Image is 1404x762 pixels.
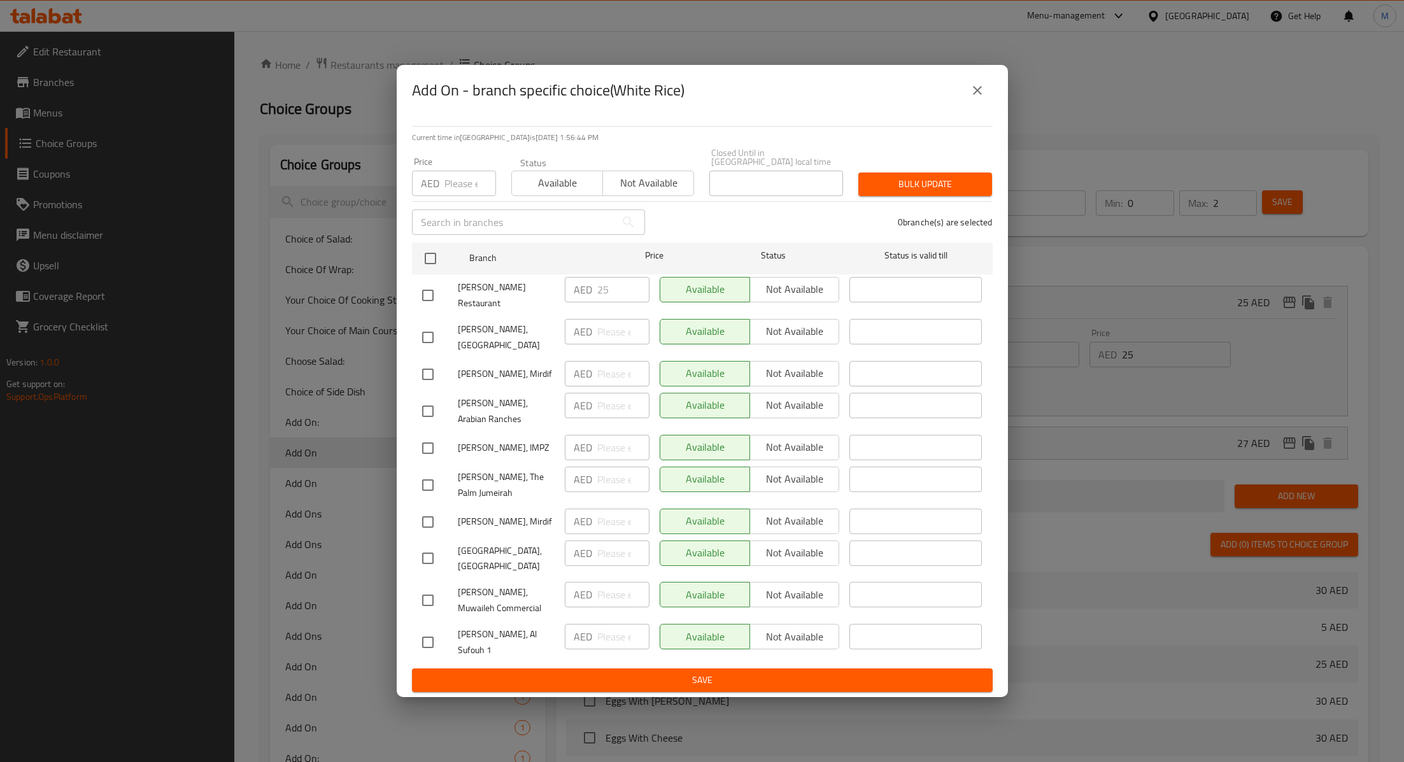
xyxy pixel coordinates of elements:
[422,672,982,688] span: Save
[597,361,649,386] input: Please enter price
[458,514,555,530] span: [PERSON_NAME], Mirdif
[458,543,555,575] span: [GEOGRAPHIC_DATA], [GEOGRAPHIC_DATA]
[421,176,439,191] p: AED
[574,587,592,602] p: AED
[517,174,598,192] span: Available
[608,174,689,192] span: Not available
[458,321,555,353] span: [PERSON_NAME], [GEOGRAPHIC_DATA]
[574,472,592,487] p: AED
[574,629,592,644] p: AED
[597,624,649,649] input: Please enter price
[458,395,555,427] span: [PERSON_NAME], Arabian Ranches
[458,626,555,658] span: [PERSON_NAME], Al Sufouh 1
[597,540,649,566] input: Please enter price
[597,467,649,492] input: Please enter price
[602,171,694,196] button: Not available
[412,668,993,692] button: Save
[444,171,496,196] input: Please enter price
[597,435,649,460] input: Please enter price
[597,582,649,607] input: Please enter price
[858,173,992,196] button: Bulk update
[597,393,649,418] input: Please enter price
[849,248,982,264] span: Status is valid till
[962,75,993,106] button: close
[869,176,982,192] span: Bulk update
[574,440,592,455] p: AED
[511,171,603,196] button: Available
[574,398,592,413] p: AED
[458,584,555,616] span: [PERSON_NAME], Muwaileh Commercial
[412,80,684,101] h2: Add On - branch specific choice(White Rice)
[597,509,649,534] input: Please enter price
[574,366,592,381] p: AED
[574,546,592,561] p: AED
[612,248,697,264] span: Price
[898,216,993,229] p: 0 branche(s) are selected
[469,250,602,266] span: Branch
[458,440,555,456] span: [PERSON_NAME], IMPZ
[458,279,555,311] span: [PERSON_NAME] Restaurant
[574,282,592,297] p: AED
[707,248,839,264] span: Status
[597,277,649,302] input: Please enter price
[574,514,592,529] p: AED
[412,132,993,143] p: Current time in [GEOGRAPHIC_DATA] is [DATE] 1:56:44 PM
[458,366,555,382] span: [PERSON_NAME], Mirdif
[458,469,555,501] span: [PERSON_NAME], The Palm Jumeirah
[597,319,649,344] input: Please enter price
[412,209,616,235] input: Search in branches
[574,324,592,339] p: AED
